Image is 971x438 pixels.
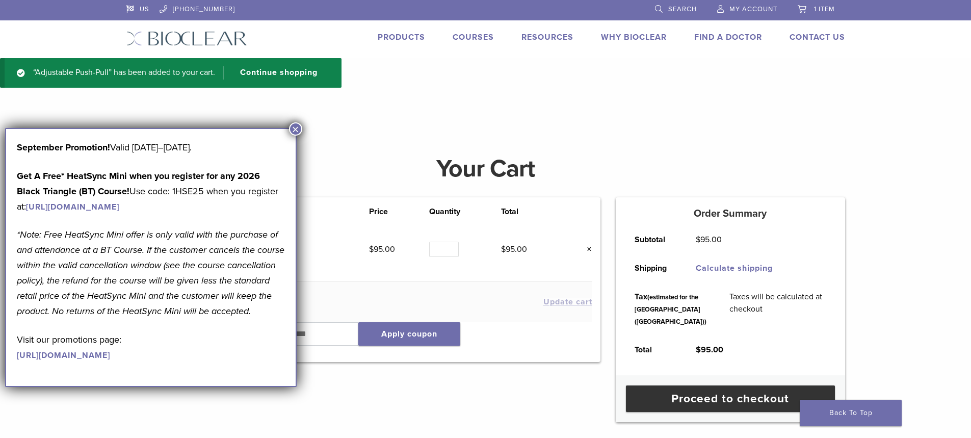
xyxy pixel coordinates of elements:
[623,225,685,254] th: Subtotal
[501,244,506,254] span: $
[718,282,837,336] td: Taxes will be calculated at checkout
[696,235,722,245] bdi: 95.00
[521,32,573,42] a: Resources
[790,32,845,42] a: Contact Us
[696,235,700,245] span: $
[601,32,667,42] a: Why Bioclear
[696,263,773,273] a: Calculate shipping
[429,205,501,218] th: Quantity
[369,244,395,254] bdi: 95.00
[623,254,685,282] th: Shipping
[668,5,697,13] span: Search
[358,322,460,346] button: Apply coupon
[501,205,561,218] th: Total
[696,345,701,355] span: $
[579,243,592,256] a: Remove this item
[635,293,706,326] small: (estimated for the [GEOGRAPHIC_DATA] ([GEOGRAPHIC_DATA]))
[17,170,260,197] strong: Get A Free* HeatSync Mini when you register for any 2026 Black Triangle (BT) Course!
[119,157,853,181] h1: Your Cart
[289,122,302,136] button: Close
[223,66,325,80] a: Continue shopping
[369,205,429,218] th: Price
[616,208,845,220] h5: Order Summary
[369,244,374,254] span: $
[696,345,723,355] bdi: 95.00
[694,32,762,42] a: Find A Doctor
[623,282,718,336] th: Tax
[17,332,285,363] p: Visit our promotions page:
[814,5,835,13] span: 1 item
[378,32,425,42] a: Products
[126,31,247,46] img: Bioclear
[17,140,285,155] p: Valid [DATE]–[DATE].
[17,229,284,317] em: *Note: Free HeatSync Mini offer is only valid with the purchase of and attendance at a BT Course....
[729,5,777,13] span: My Account
[623,336,685,364] th: Total
[800,400,902,426] a: Back To Top
[26,202,119,212] a: [URL][DOMAIN_NAME]
[17,168,285,214] p: Use code: 1HSE25 when you register at:
[453,32,494,42] a: Courses
[501,244,527,254] bdi: 95.00
[17,142,110,153] b: September Promotion!
[17,350,110,360] a: [URL][DOMAIN_NAME]
[543,298,592,306] button: Update cart
[626,385,835,412] a: Proceed to checkout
